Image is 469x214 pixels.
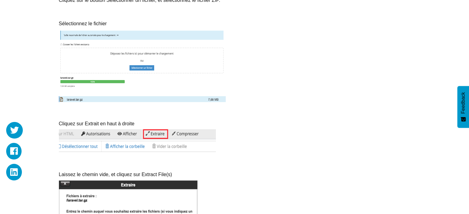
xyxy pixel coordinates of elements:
[59,21,107,26] span: Sélectionnez le fichier
[59,121,134,126] span: Cliquez sur Extrait en haut à droite
[59,29,226,90] img: gBxsPLyforSKNitkHIt-qANV9ceqCY2VWAqAVo_NZJ6M1l7bbVdhitTu6I82reIGb3VuscC3cv1HopVaH7yu725DSwj-bV77n...
[457,86,469,128] button: Feedback - Afficher l’enquête
[59,96,226,103] img: kTKh8Zj04gJwJUMlXnrWvrhNV9dUXxZFELifUAUPlWHSLkhYG34llzP5tkI9XkeJMTuowj4s8au4MOQg-fDnT12d44_54X4Os...
[460,92,466,114] span: Feedback
[59,129,216,153] img: Q__85nrlUwc5G8hpcdfJGLgO95-hZLSK-SaDVnaAQx_agDKVV3--OuRBnhJt-woGOzEWAU5PqtYb1REhOOyi8PDgFicoyA0Bo...
[438,183,462,207] iframe: Drift Widget Chat Controller
[59,172,172,177] span: Laissez le chemin vide, et cliquez sur Extract File(s)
